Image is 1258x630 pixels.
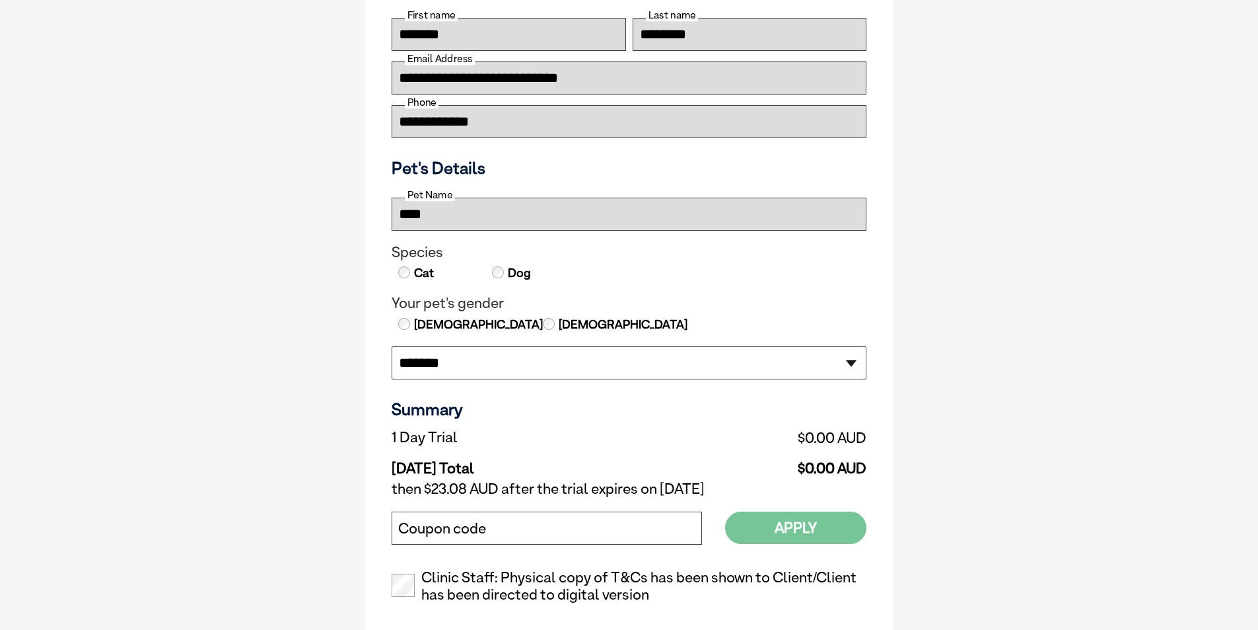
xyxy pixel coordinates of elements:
[392,295,866,312] legend: Your pet's gender
[392,426,650,450] td: 1 Day Trial
[392,450,650,477] td: [DATE] Total
[650,426,866,450] td: $0.00 AUD
[650,450,866,477] td: $0.00 AUD
[392,244,866,261] legend: Species
[398,520,486,537] label: Coupon code
[386,158,872,178] h3: Pet's Details
[392,477,866,501] td: then $23.08 AUD after the trial expires on [DATE]
[405,53,475,65] label: Email Address
[405,97,438,108] label: Phone
[392,569,866,604] label: Clinic Staff: Physical copy of T&Cs has been shown to Client/Client has been directed to digital ...
[725,512,866,544] button: Apply
[646,9,698,21] label: Last name
[392,574,415,597] input: Clinic Staff: Physical copy of T&Cs has been shown to Client/Client has been directed to digital ...
[405,9,458,21] label: First name
[392,399,866,419] h3: Summary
